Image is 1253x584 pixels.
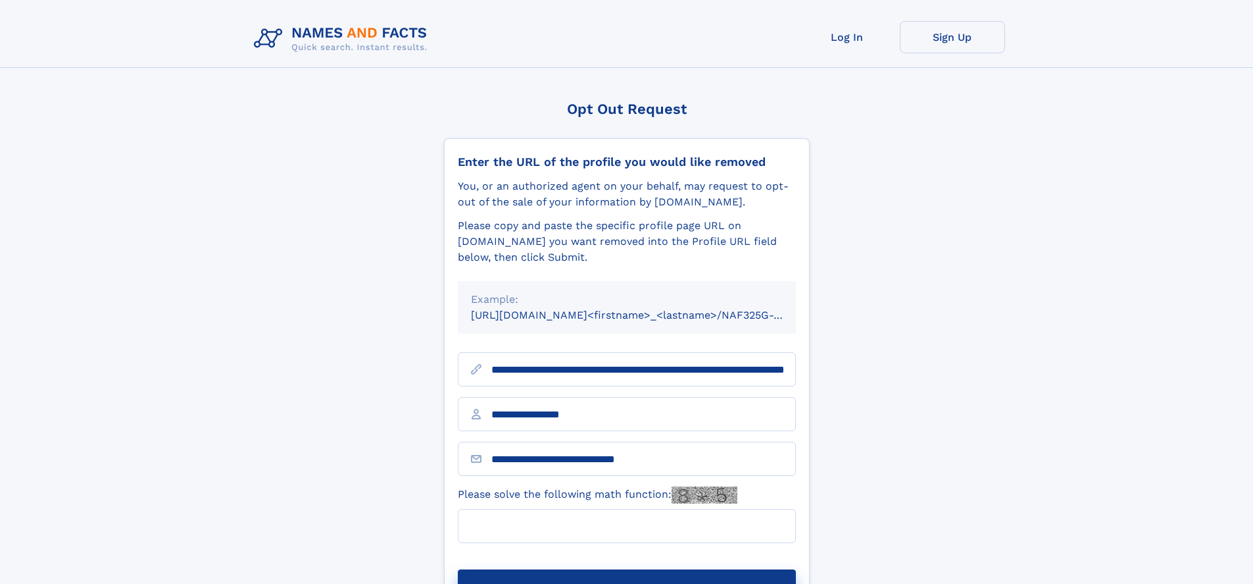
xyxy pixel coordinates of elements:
div: Please copy and paste the specific profile page URL on [DOMAIN_NAME] you want removed into the Pr... [458,218,796,265]
div: Opt Out Request [444,101,810,117]
div: Enter the URL of the profile you would like removed [458,155,796,169]
label: Please solve the following math function: [458,487,737,504]
small: [URL][DOMAIN_NAME]<firstname>_<lastname>/NAF325G-xxxxxxxx [471,309,821,321]
div: You, or an authorized agent on your behalf, may request to opt-out of the sale of your informatio... [458,178,796,210]
a: Sign Up [900,21,1005,53]
img: Logo Names and Facts [249,21,438,57]
div: Example: [471,292,783,307]
a: Log In [795,21,900,53]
